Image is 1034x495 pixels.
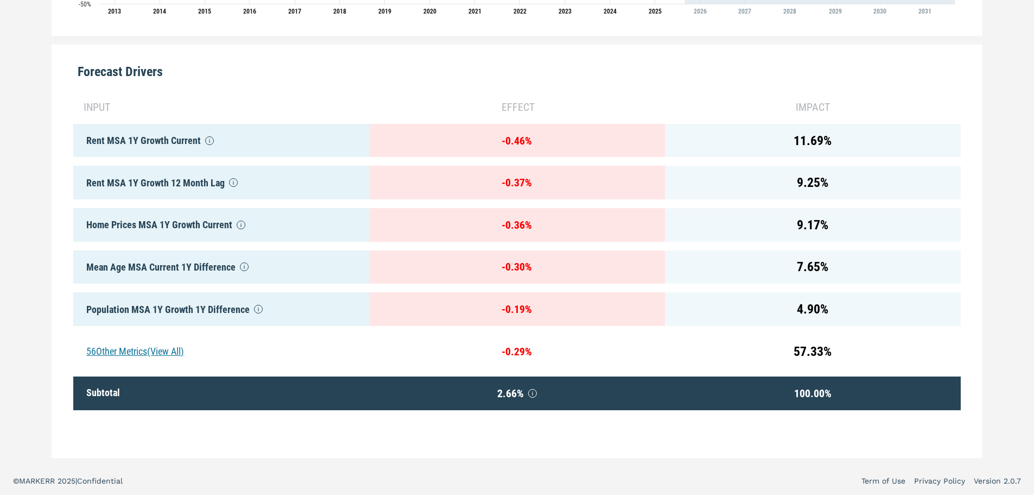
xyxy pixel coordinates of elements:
[198,8,211,15] tspan: 2015
[468,8,481,15] tspan: 2021
[243,8,256,15] tspan: 2016
[559,8,572,15] tspan: 2023
[665,377,961,410] div: 100.00 %
[153,8,166,15] tspan: 2014
[513,8,526,15] tspan: 2022
[108,8,121,15] tspan: 2013
[694,8,707,15] tspan: 2026
[73,124,369,158] div: Rent MSA 1Y Growth Current
[665,124,961,158] div: 11.69 %
[919,8,932,15] tspan: 2031
[369,99,665,115] div: effect
[73,166,369,199] div: Rent MSA 1Y Growth 12 Month Lag
[82,99,369,115] div: input
[369,250,665,284] div: - 0.30 %
[333,8,346,15] tspan: 2018
[73,45,961,90] div: Forecast Drivers
[73,292,369,326] div: Population MSA 1Y Growth 1Y Difference
[77,477,123,485] span: Confidential
[79,1,91,8] text: -50%
[784,8,797,15] tspan: 2028
[649,8,662,15] tspan: 2025
[739,8,752,15] tspan: 2027
[665,166,961,199] div: 9.25 %
[829,8,842,15] tspan: 2029
[874,8,887,15] tspan: 2030
[665,208,961,242] div: 9.17 %
[423,8,436,15] tspan: 2020
[665,335,961,368] div: 57.33 %
[288,8,301,15] tspan: 2017
[73,377,369,410] div: Subtotal
[665,292,961,326] div: 4.90 %
[73,208,369,242] div: Home Prices MSA 1Y Growth Current
[73,250,369,284] div: Mean Age MSA Current 1Y Difference
[665,250,961,284] div: 7.65 %
[73,335,369,368] div: 56 Other Metrics (View All)
[861,475,905,486] a: Term of Use
[58,477,77,485] span: 2025 |
[665,99,961,115] div: impact
[378,8,391,15] tspan: 2019
[378,385,656,402] span: 2.66 %
[369,124,665,158] div: - 0.46 %
[914,475,965,486] a: Privacy Policy
[369,335,665,368] div: - 0.29 %
[604,8,617,15] tspan: 2024
[13,477,19,485] span: ©
[369,292,665,326] div: - 0.19 %
[369,166,665,199] div: - 0.37 %
[369,208,665,242] div: - 0.36 %
[19,477,58,485] span: MARKERR
[974,475,1021,486] a: Version 2.0.7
